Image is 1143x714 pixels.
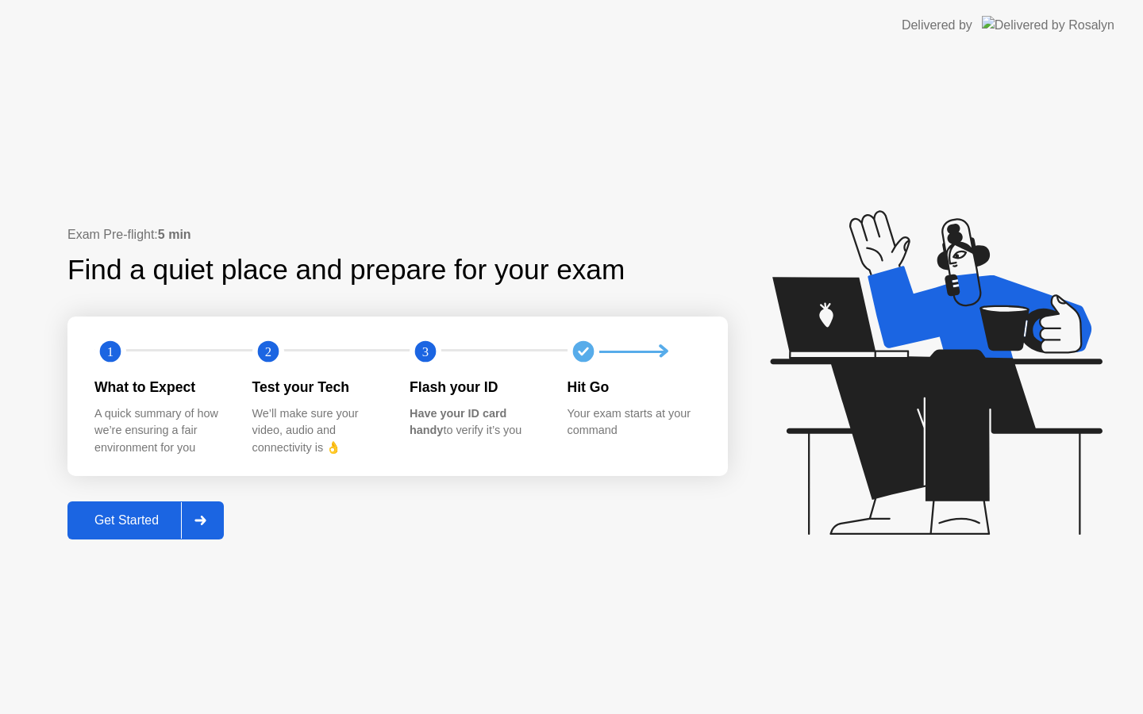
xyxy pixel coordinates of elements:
[67,249,627,291] div: Find a quiet place and prepare for your exam
[568,377,700,397] div: Hit Go
[410,407,506,437] b: Have your ID card handy
[67,225,728,244] div: Exam Pre-flight:
[67,501,224,539] button: Get Started
[94,405,227,457] div: A quick summary of how we’re ensuring a fair environment for you
[982,16,1114,34] img: Delivered by Rosalyn
[422,344,429,359] text: 3
[568,405,700,440] div: Your exam starts at your command
[410,377,542,397] div: Flash your ID
[107,344,114,359] text: 1
[72,513,181,528] div: Get Started
[264,344,271,359] text: 2
[94,377,227,397] div: What to Expect
[252,377,385,397] div: Test your Tech
[158,228,191,241] b: 5 min
[902,16,972,35] div: Delivered by
[252,405,385,457] div: We’ll make sure your video, audio and connectivity is 👌
[410,405,542,440] div: to verify it’s you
